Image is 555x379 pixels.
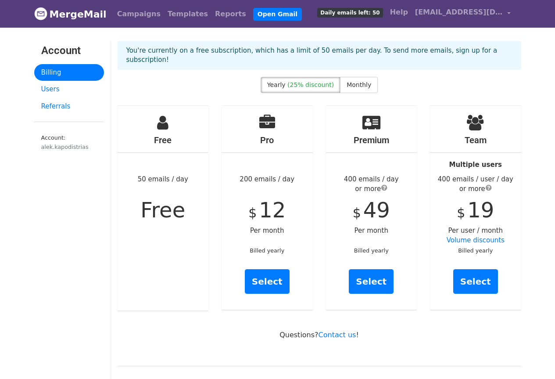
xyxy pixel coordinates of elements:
img: MergeMail logo [34,7,47,20]
span: Free [140,198,185,222]
a: Contact us [319,331,356,339]
a: Select [453,269,498,294]
div: Per user / month [430,106,521,310]
span: $ [248,205,257,220]
a: Help [387,4,412,21]
span: (25% discount) [287,81,334,88]
strong: Multiple users [449,161,502,169]
a: Daily emails left: 50 [314,4,386,21]
div: 400 emails / day or more [326,174,417,194]
a: [EMAIL_ADDRESS][DOMAIN_NAME] [412,4,514,24]
span: Daily emails left: 50 [317,8,383,18]
small: Billed yearly [250,247,284,254]
h4: Premium [326,135,417,145]
a: Reports [211,5,250,23]
span: [EMAIL_ADDRESS][DOMAIN_NAME] [415,7,503,18]
small: Billed yearly [354,247,389,254]
a: Campaigns [114,5,164,23]
a: Select [245,269,290,294]
a: Users [34,81,104,98]
span: 49 [363,198,390,222]
small: Billed yearly [458,247,493,254]
a: Open Gmail [253,8,302,21]
h4: Team [430,135,521,145]
span: Yearly [267,81,286,88]
a: Billing [34,64,104,81]
span: $ [457,205,465,220]
h4: Free [118,135,209,145]
span: 12 [259,198,286,222]
span: 19 [467,198,494,222]
p: You're currently on a free subscription, which has a limit of 50 emails per day. To send more ema... [126,46,512,65]
a: Volume discounts [447,236,505,244]
h4: Pro [222,135,313,145]
div: 400 emails / user / day or more [430,174,521,194]
div: 200 emails / day Per month [222,106,313,310]
span: Monthly [347,81,371,88]
a: MergeMail [34,5,107,23]
a: Referrals [34,98,104,115]
a: Select [349,269,394,294]
div: 50 emails / day [118,106,209,310]
span: $ [353,205,361,220]
div: Per month [326,106,417,310]
p: Questions? ! [118,330,521,339]
a: Templates [164,5,211,23]
h3: Account [41,44,97,57]
div: alek.kapodistrias [41,143,97,151]
small: Account: [41,134,97,151]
